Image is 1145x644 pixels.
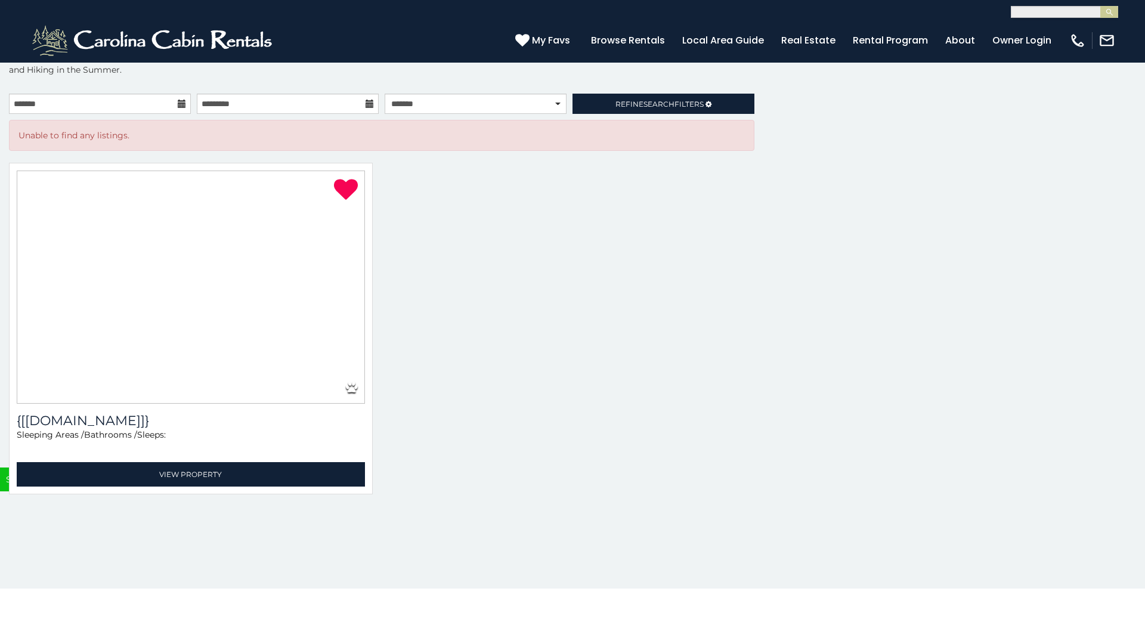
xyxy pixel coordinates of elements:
[847,30,934,51] a: Rental Program
[30,23,277,58] img: White-1-2.png
[18,129,745,141] p: Unable to find any listings.
[775,30,841,51] a: Real Estate
[334,178,358,203] a: Remove from favorites
[939,30,981,51] a: About
[585,30,671,51] a: Browse Rentals
[17,462,365,487] a: View Property
[676,30,770,51] a: Local Area Guide
[572,94,754,114] a: RefineSearchFilters
[1069,32,1086,49] img: phone-regular-white.png
[532,33,570,48] span: My Favs
[17,413,365,429] h3: {[getUnitName(property)]}
[615,100,704,109] span: Refine Filters
[643,100,674,109] span: Search
[1098,32,1115,49] img: mail-regular-white.png
[986,30,1057,51] a: Owner Login
[515,33,573,48] a: My Favs
[17,429,365,459] div: Sleeping Areas / Bathrooms / Sleeps:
